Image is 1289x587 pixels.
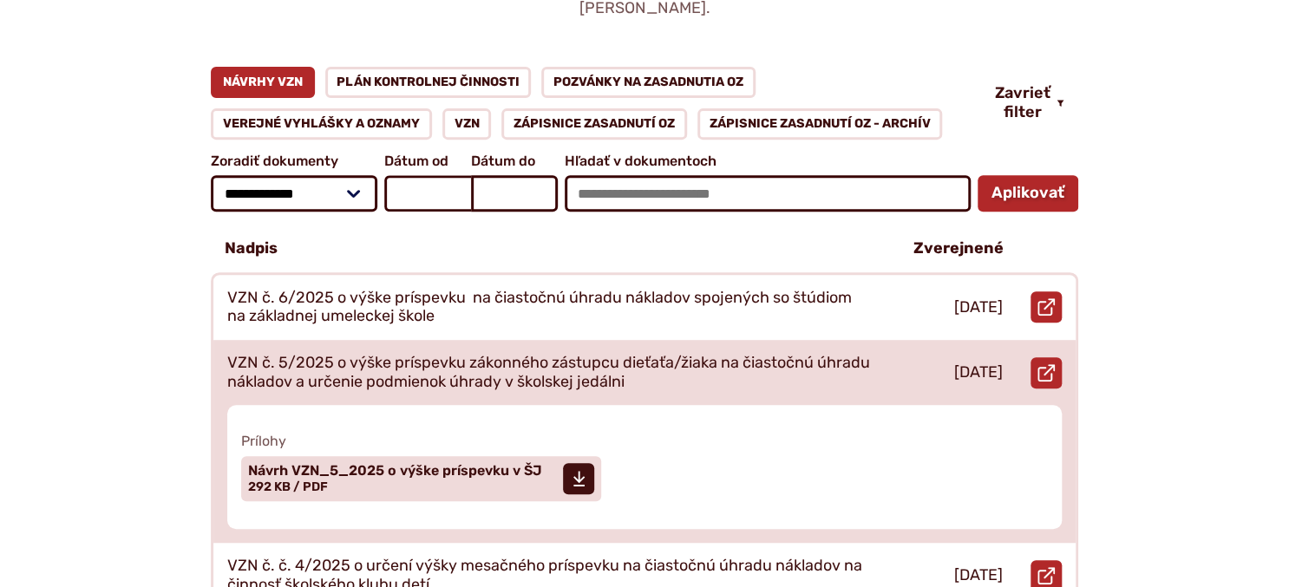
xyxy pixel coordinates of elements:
span: Zoradiť dokumenty [211,153,377,169]
a: Plán kontrolnej činnosti [325,67,532,98]
span: Návrh VZN_5_2025 o výške príspevku v ŠJ [248,464,542,478]
span: Prílohy [241,433,1048,449]
p: [DATE] [954,363,1003,382]
a: Zápisnice zasadnutí OZ [501,108,687,140]
span: Dátum do [471,153,558,169]
a: Návrh VZN_5_2025 o výške príspevku v ŠJ 292 KB / PDF [241,456,601,501]
p: [DATE] [954,566,1003,585]
input: Dátum od [384,175,471,212]
a: Návrhy VZN [211,67,315,98]
select: Zoradiť dokumenty [211,175,377,212]
button: Aplikovať [978,175,1078,212]
a: Zápisnice zasadnutí OZ - ARCHÍV [697,108,943,140]
span: Dátum od [384,153,471,169]
span: Zavrieť filter [994,84,1050,121]
button: Zavrieť filter [980,84,1078,121]
span: 292 KB / PDF [248,479,328,494]
p: Nadpis [225,239,278,258]
a: VZN [442,108,492,140]
a: Verejné vyhlášky a oznamy [211,108,432,140]
p: Zverejnené [913,239,1004,258]
a: Pozvánky na zasadnutia OZ [541,67,756,98]
p: VZN č. 6/2025 o výške príspevku na čiastočnú úhradu nákladov spojených so štúdiom na základnej um... [227,289,873,326]
span: Hľadať v dokumentoch [565,153,972,169]
p: [DATE] [954,298,1003,317]
input: Hľadať v dokumentoch [565,175,972,212]
p: VZN č. 5/2025 o výške príspevku zákonného zástupcu dieťaťa/žiaka na čiastočnú úhradu nákladov a u... [227,354,873,391]
input: Dátum do [471,175,558,212]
